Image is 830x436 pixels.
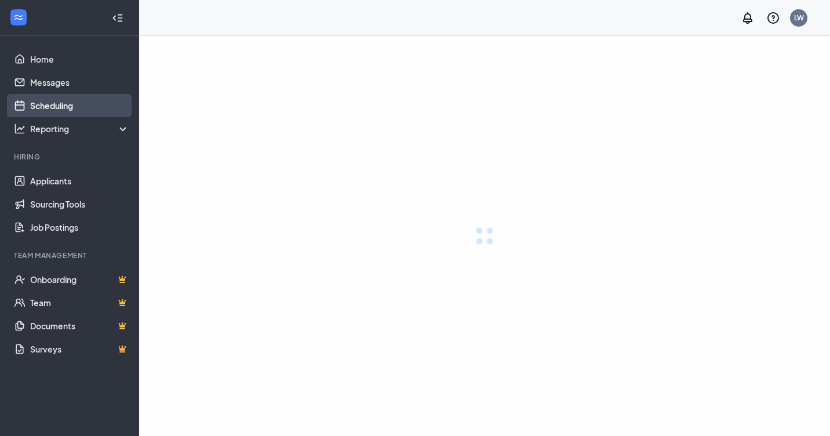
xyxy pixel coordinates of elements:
[30,48,129,71] a: Home
[30,94,129,117] a: Scheduling
[14,250,127,260] div: Team Management
[30,216,129,239] a: Job Postings
[14,152,127,162] div: Hiring
[30,291,129,314] a: TeamCrown
[30,337,129,361] a: SurveysCrown
[30,169,129,192] a: Applicants
[766,11,780,25] svg: QuestionInfo
[30,314,129,337] a: DocumentsCrown
[30,123,130,135] div: Reporting
[794,13,804,23] div: LW
[30,268,129,291] a: OnboardingCrown
[30,71,129,94] a: Messages
[30,192,129,216] a: Sourcing Tools
[13,12,24,23] svg: WorkstreamLogo
[112,12,123,24] svg: Collapse
[14,123,26,135] svg: Analysis
[741,11,755,25] svg: Notifications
